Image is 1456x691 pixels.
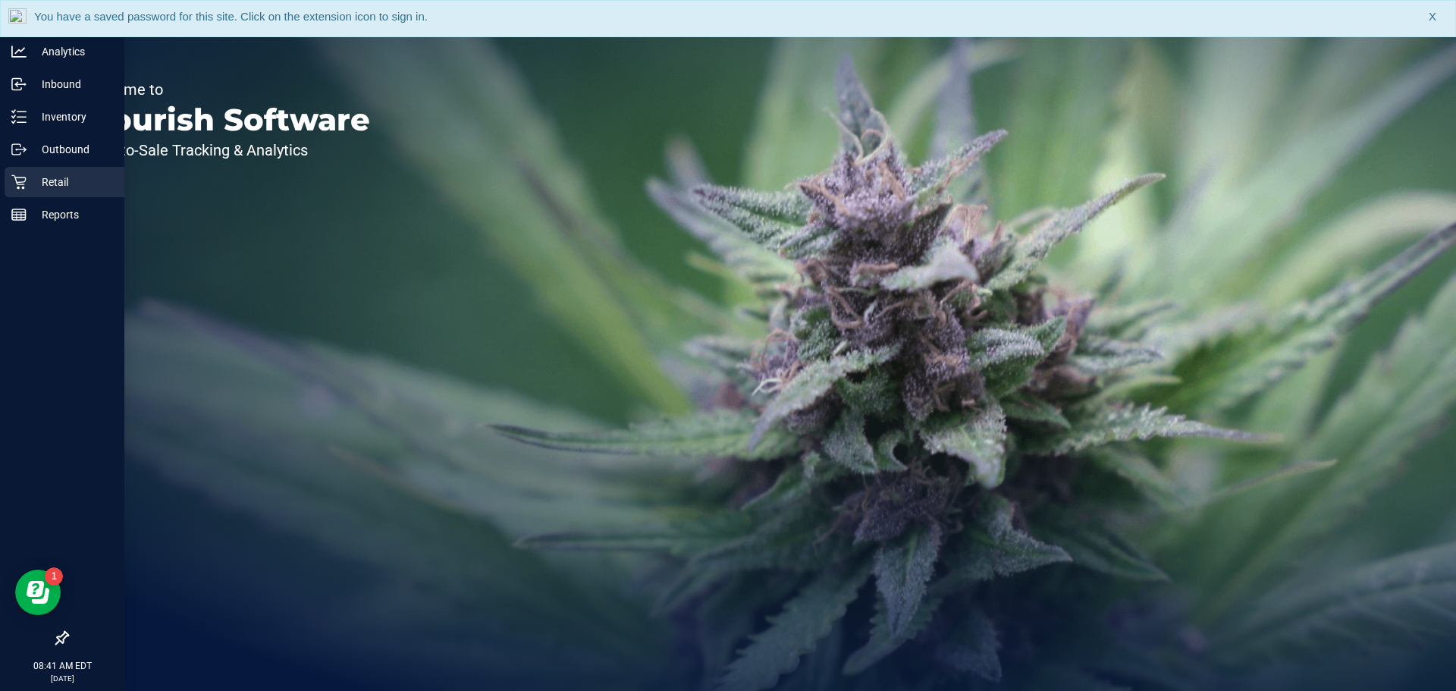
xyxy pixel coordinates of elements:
[82,82,370,97] p: Welcome to
[27,173,118,191] p: Retail
[15,570,61,615] iframe: Resource center
[27,140,118,159] p: Outbound
[27,75,118,93] p: Inbound
[7,673,118,684] p: [DATE]
[82,105,370,135] p: Flourish Software
[7,659,118,673] p: 08:41 AM EDT
[11,77,27,92] inline-svg: Inbound
[11,142,27,157] inline-svg: Outbound
[82,143,370,158] p: Seed-to-Sale Tracking & Analytics
[11,44,27,59] inline-svg: Analytics
[27,206,118,224] p: Reports
[11,174,27,190] inline-svg: Retail
[27,108,118,126] p: Inventory
[1429,8,1436,26] span: X
[11,109,27,124] inline-svg: Inventory
[27,42,118,61] p: Analytics
[34,10,428,23] span: You have a saved password for this site. Click on the extension icon to sign in.
[11,207,27,222] inline-svg: Reports
[8,8,27,29] img: notLoggedInIcon.png
[45,567,63,586] iframe: Resource center unread badge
